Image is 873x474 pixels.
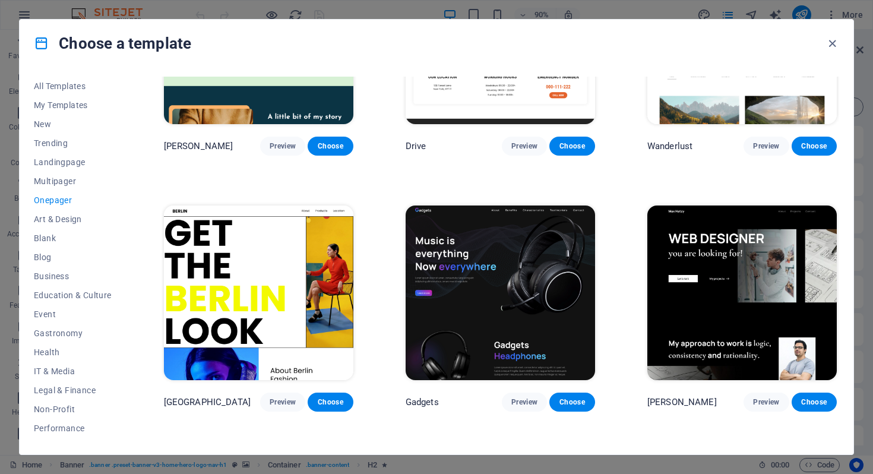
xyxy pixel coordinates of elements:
img: Max Hatzy [647,206,837,380]
span: Gastronomy [34,328,112,338]
span: Choose [317,397,343,407]
p: Wanderlust [647,140,692,152]
span: Landingpage [34,157,112,167]
button: New [34,115,112,134]
button: Choose [308,393,353,412]
span: Preview [270,397,296,407]
span: Choose [559,397,585,407]
button: Choose [549,393,594,412]
button: Multipager [34,172,112,191]
button: IT & Media [34,362,112,381]
span: IT & Media [34,366,112,376]
button: Landingpage [34,153,112,172]
p: [GEOGRAPHIC_DATA] [164,396,251,408]
span: Trending [34,138,112,148]
button: Blank [34,229,112,248]
span: Performance [34,424,112,433]
button: Blog [34,248,112,267]
span: Education & Culture [34,290,112,300]
span: Multipager [34,176,112,186]
button: Preview [260,137,305,156]
button: Onepager [34,191,112,210]
p: Drive [406,140,426,152]
span: Health [34,347,112,357]
span: Blog [34,252,112,262]
button: Choose [308,137,353,156]
img: BERLIN [164,206,353,380]
span: Preview [753,397,779,407]
span: New [34,119,112,129]
h4: Choose a template [34,34,191,53]
span: Blank [34,233,112,243]
button: Trending [34,134,112,153]
button: Health [34,343,112,362]
button: Education & Culture [34,286,112,305]
span: Non-Profit [34,405,112,414]
span: Preview [270,141,296,151]
button: Preview [502,137,547,156]
button: All Templates [34,77,112,96]
button: Preview [744,137,789,156]
span: Preview [511,397,537,407]
span: Preview [511,141,537,151]
span: Preview [753,141,779,151]
span: Event [34,309,112,319]
button: Non-Profit [34,400,112,419]
span: Business [34,271,112,281]
span: Onepager [34,195,112,205]
span: My Templates [34,100,112,110]
button: Event [34,305,112,324]
button: Preview [502,393,547,412]
button: My Templates [34,96,112,115]
button: Business [34,267,112,286]
span: Choose [317,141,343,151]
button: Choose [549,137,594,156]
span: All Templates [34,81,112,91]
button: Choose [792,393,837,412]
button: Choose [792,137,837,156]
span: Choose [801,141,827,151]
img: Gadgets [406,206,595,380]
button: Performance [34,419,112,438]
p: [PERSON_NAME] [647,396,717,408]
span: Legal & Finance [34,385,112,395]
button: Preview [744,393,789,412]
span: Art & Design [34,214,112,224]
p: [PERSON_NAME] [164,140,233,152]
button: Preview [260,393,305,412]
button: Portfolio [34,438,112,457]
button: Legal & Finance [34,381,112,400]
button: Gastronomy [34,324,112,343]
p: Gadgets [406,396,439,408]
span: Choose [559,141,585,151]
button: Art & Design [34,210,112,229]
span: Choose [801,397,827,407]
